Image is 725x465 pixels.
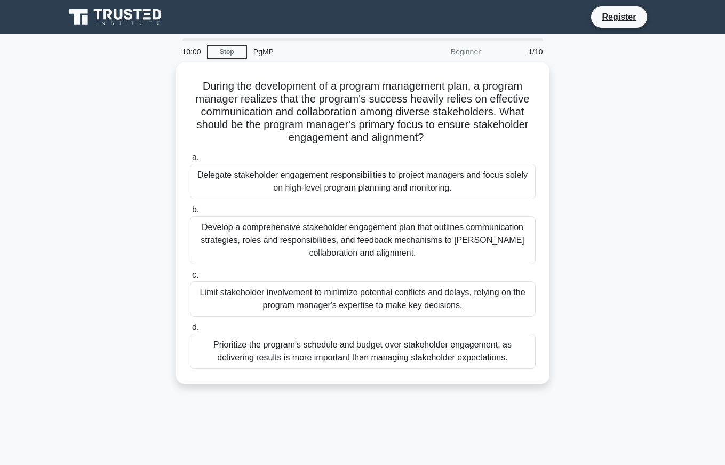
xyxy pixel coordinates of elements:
[247,41,394,62] div: PgMP
[192,153,199,162] span: a.
[394,41,487,62] div: Beginner
[595,10,642,23] a: Register
[190,281,536,317] div: Limit stakeholder involvement to minimize potential conflicts and delays, relying on the program ...
[192,205,199,214] span: b.
[207,45,247,59] a: Stop
[189,80,537,145] h5: During the development of a program management plan, a program manager realizes that the program'...
[190,216,536,264] div: Develop a comprehensive stakeholder engagement plan that outlines communication strategies, roles...
[176,41,207,62] div: 10:00
[487,41,549,62] div: 1/10
[192,322,199,332] span: d.
[190,334,536,369] div: Prioritize the program's schedule and budget over stakeholder engagement, as delivering results i...
[190,164,536,199] div: Delegate stakeholder engagement responsibilities to project managers and focus solely on high-lev...
[192,270,198,279] span: c.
